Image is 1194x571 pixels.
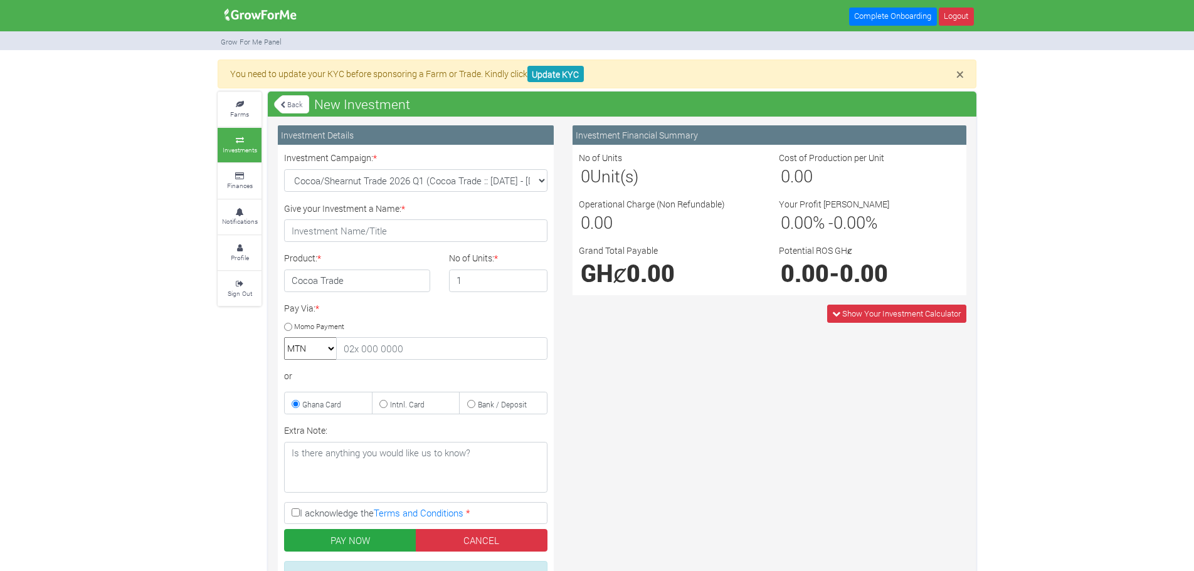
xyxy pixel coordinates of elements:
div: Investment Details [278,125,554,145]
input: Intnl. Card [379,400,388,408]
a: Logout [939,8,974,26]
span: 0.00 [840,258,888,288]
button: PAY NOW [284,529,416,552]
a: Complete Onboarding [849,8,937,26]
label: Cost of Production per Unit [779,151,884,164]
small: Finances [227,181,253,190]
span: 0.00 [781,165,813,187]
a: CANCEL [416,529,548,552]
input: I acknowledge theTerms and Conditions * [292,508,300,516]
small: Investments [223,145,257,154]
small: Sign Out [228,289,252,298]
span: Show Your Investment Calculator [842,308,961,319]
label: No of Units [579,151,622,164]
a: Profile [218,236,262,270]
h3: Unit(s) [581,166,758,186]
label: Potential ROS GHȼ [779,244,852,257]
input: Investment Name/Title [284,219,547,242]
a: Investments [218,128,262,162]
label: No of Units: [449,251,498,265]
label: Operational Charge (Non Refundable) [579,197,725,211]
a: Terms and Conditions [374,506,463,519]
h3: % - % [781,212,958,233]
small: Farms [230,110,249,118]
small: Profile [231,253,249,262]
span: 0.00 [833,211,865,233]
small: Ghana Card [302,399,341,409]
label: Product: [284,251,321,265]
label: Your Profit [PERSON_NAME] [779,197,889,211]
h1: GHȼ [581,259,758,287]
input: 02x 000 0000 [336,337,547,360]
label: Pay Via: [284,301,319,315]
span: New Investment [311,92,413,117]
a: Farms [218,92,262,127]
input: Ghana Card [292,400,300,408]
span: 0.00 [581,211,613,233]
div: or [284,369,547,382]
small: Grow For Me Panel [221,37,282,46]
button: Close [956,67,964,81]
small: Intnl. Card [390,399,425,409]
a: Finances [218,164,262,198]
span: 0.00 [626,258,675,288]
small: Bank / Deposit [478,399,527,409]
label: Grand Total Payable [579,244,658,257]
span: 0 [581,165,590,187]
input: Bank / Deposit [467,400,475,408]
a: Back [274,94,309,115]
span: × [956,65,964,83]
label: Give your Investment a Name: [284,202,405,215]
a: Notifications [218,200,262,234]
span: 0.00 [781,211,813,233]
label: Extra Note: [284,424,327,437]
div: Investment Financial Summary [573,125,966,145]
input: Momo Payment [284,323,292,331]
h1: - [781,259,958,287]
small: Notifications [222,217,258,226]
a: Sign Out [218,271,262,306]
small: Momo Payment [294,322,344,331]
label: I acknowledge the [284,502,547,525]
img: growforme image [220,3,301,28]
h4: Cocoa Trade [284,270,430,292]
span: 0.00 [781,258,829,288]
a: Update KYC [527,66,584,83]
label: Investment Campaign: [284,151,377,164]
p: You need to update your KYC before sponsoring a Farm or Trade. Kindly click [230,67,964,80]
